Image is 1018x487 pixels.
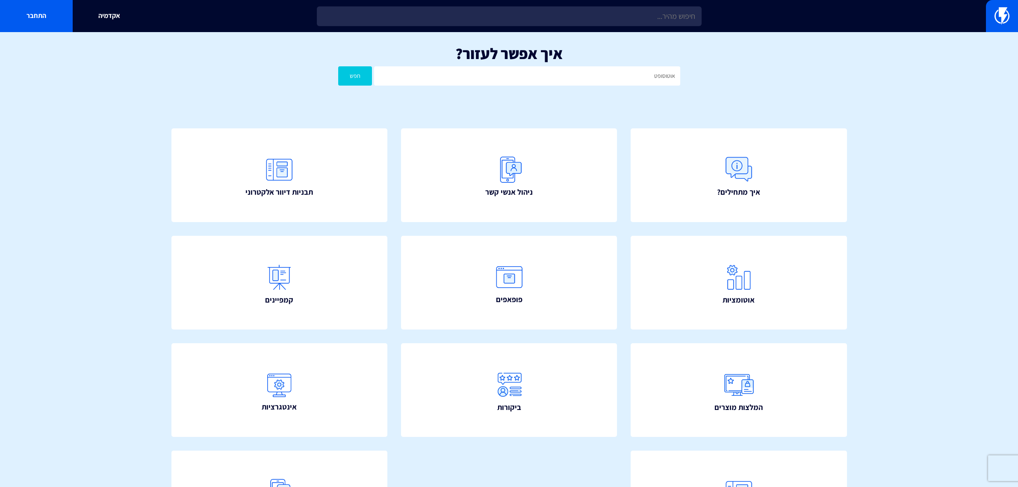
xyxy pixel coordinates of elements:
span: קמפיינים [265,294,293,306]
span: ביקורות [497,402,521,413]
h1: איך אפשר לעזור? [13,45,1005,62]
a: ביקורות [401,343,617,437]
span: ניהול אנשי קשר [485,187,533,198]
a: אינטגרציות [171,343,388,437]
span: אוטומציות [723,294,755,306]
button: חפש [338,66,372,86]
span: איך מתחילים? [717,187,760,198]
input: חיפוש [374,66,680,86]
input: חיפוש מהיר... [317,6,702,26]
a: תבניות דיוור אלקטרוני [171,128,388,222]
a: איך מתחילים? [631,128,847,222]
a: המלצות מוצרים [631,343,847,437]
a: פופאפים [401,236,617,330]
a: קמפיינים [171,236,388,330]
span: תבניות דיוור אלקטרוני [245,187,313,198]
span: אינטגרציות [262,401,297,413]
span: פופאפים [496,294,522,305]
a: ניהול אנשי קשר [401,128,617,222]
a: אוטומציות [631,236,847,330]
span: המלצות מוצרים [714,402,763,413]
